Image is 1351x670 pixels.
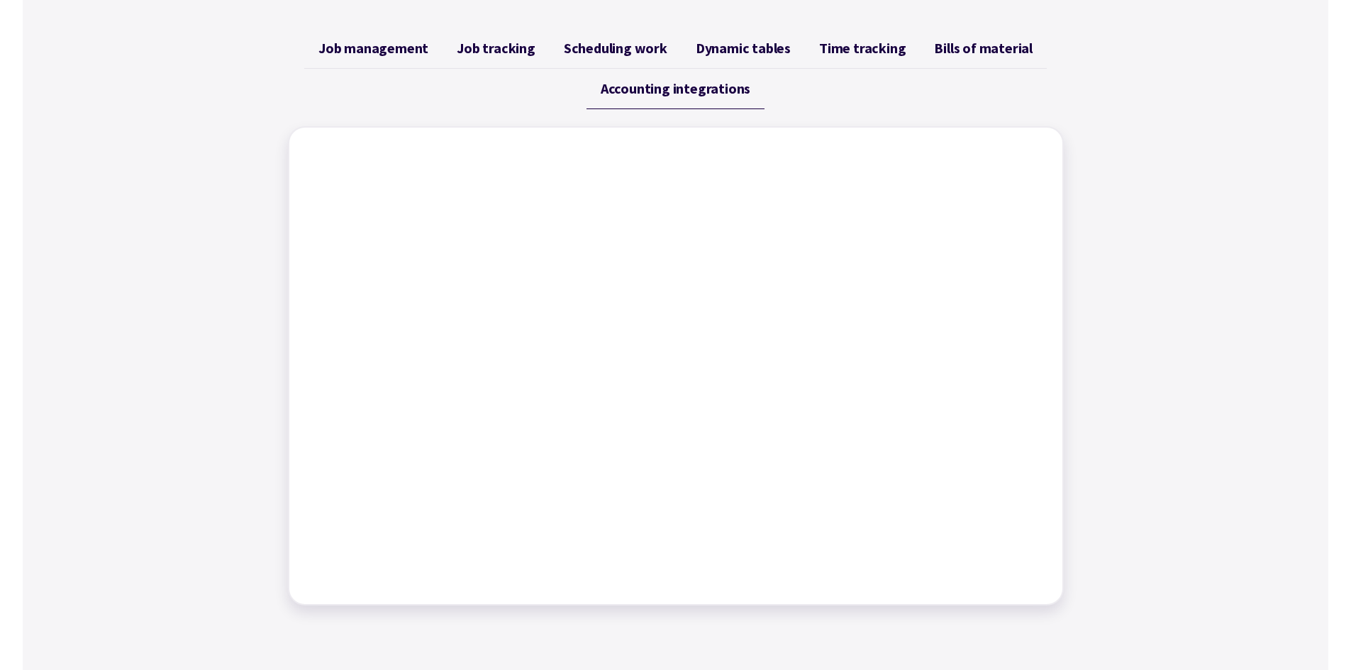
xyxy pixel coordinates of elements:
[601,80,750,97] span: Accounting integrations
[1115,517,1351,670] iframe: Chat Widget
[819,40,906,57] span: Time tracking
[934,40,1033,57] span: Bills of material
[304,142,1048,590] iframe: Factory - Connecting Factory to your accounting package
[457,40,535,57] span: Job tracking
[696,40,791,57] span: Dynamic tables
[318,40,428,57] span: Job management
[564,40,667,57] span: Scheduling work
